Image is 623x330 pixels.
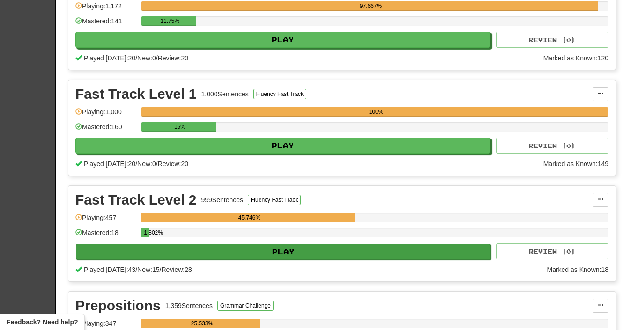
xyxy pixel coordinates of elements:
[156,160,158,168] span: /
[75,193,197,207] div: Fast Track Level 2
[75,32,490,48] button: Play
[543,159,608,169] div: Marked as Known: 149
[135,266,137,273] span: /
[144,122,215,132] div: 16%
[84,266,135,273] span: Played [DATE]: 43
[144,228,149,237] div: 1.802%
[253,89,306,99] button: Fluency Fast Track
[76,244,491,260] button: Play
[156,54,158,62] span: /
[137,266,159,273] span: New: 15
[496,32,608,48] button: Review (0)
[144,16,196,26] div: 11.75%
[248,195,301,205] button: Fluency Fast Track
[75,213,136,228] div: Playing: 457
[144,107,608,117] div: 100%
[75,138,490,154] button: Play
[75,228,136,243] div: Mastered: 18
[144,213,355,222] div: 45.746%
[7,317,78,327] span: Open feedback widget
[160,266,162,273] span: /
[144,319,260,328] div: 25.533%
[75,87,197,101] div: Fast Track Level 1
[135,160,137,168] span: /
[158,160,188,168] span: Review: 20
[496,138,608,154] button: Review (0)
[547,265,608,274] div: Marked as Known: 18
[165,301,213,310] div: 1,359 Sentences
[135,54,137,62] span: /
[137,160,156,168] span: New: 0
[75,16,136,32] div: Mastered: 141
[161,266,192,273] span: Review: 28
[201,89,249,99] div: 1,000 Sentences
[201,195,244,205] div: 999 Sentences
[137,54,156,62] span: New: 0
[158,54,188,62] span: Review: 20
[75,107,136,123] div: Playing: 1,000
[84,54,135,62] span: Played [DATE]: 20
[543,53,608,63] div: Marked as Known: 120
[496,243,608,259] button: Review (0)
[75,299,161,313] div: Prepositions
[75,122,136,138] div: Mastered: 160
[75,1,136,17] div: Playing: 1,172
[144,1,597,11] div: 97.667%
[217,301,274,311] button: Grammar Challenge
[84,160,135,168] span: Played [DATE]: 20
